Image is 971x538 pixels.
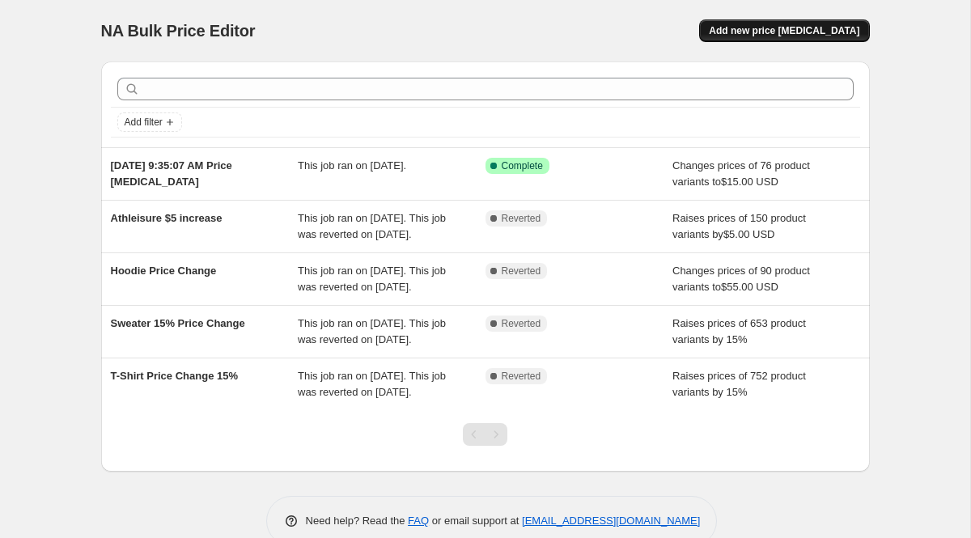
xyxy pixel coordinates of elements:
span: This job ran on [DATE]. This job was reverted on [DATE]. [298,370,446,398]
span: Raises prices of 752 product variants by 15% [672,370,806,398]
span: Reverted [502,317,541,330]
span: This job ran on [DATE]. This job was reverted on [DATE]. [298,212,446,240]
span: or email support at [429,515,522,527]
span: [DATE] 9:35:07 AM Price [MEDICAL_DATA] [111,159,232,188]
span: $55.00 USD [721,281,778,293]
span: Reverted [502,370,541,383]
span: Changes prices of 90 product variants to [672,265,810,293]
button: Add new price [MEDICAL_DATA] [699,19,869,42]
span: Raises prices of 653 product variants by 15% [672,317,806,345]
span: This job ran on [DATE]. This job was reverted on [DATE]. [298,317,446,345]
span: Changes prices of 76 product variants to [672,159,810,188]
span: Hoodie Price Change [111,265,217,277]
a: [EMAIL_ADDRESS][DOMAIN_NAME] [522,515,700,527]
span: $5.00 USD [723,228,775,240]
span: Athleisure $5 increase [111,212,223,224]
span: Reverted [502,212,541,225]
button: Add filter [117,112,182,132]
span: T-Shirt Price Change 15% [111,370,239,382]
span: Reverted [502,265,541,277]
span: Raises prices of 150 product variants by [672,212,806,240]
span: Complete [502,159,543,172]
nav: Pagination [463,423,507,446]
span: Add filter [125,116,163,129]
a: FAQ [408,515,429,527]
span: Add new price [MEDICAL_DATA] [709,24,859,37]
span: Need help? Read the [306,515,409,527]
span: NA Bulk Price Editor [101,22,256,40]
span: This job ran on [DATE]. [298,159,406,172]
span: Sweater 15% Price Change [111,317,245,329]
span: This job ran on [DATE]. This job was reverted on [DATE]. [298,265,446,293]
span: $15.00 USD [721,176,778,188]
